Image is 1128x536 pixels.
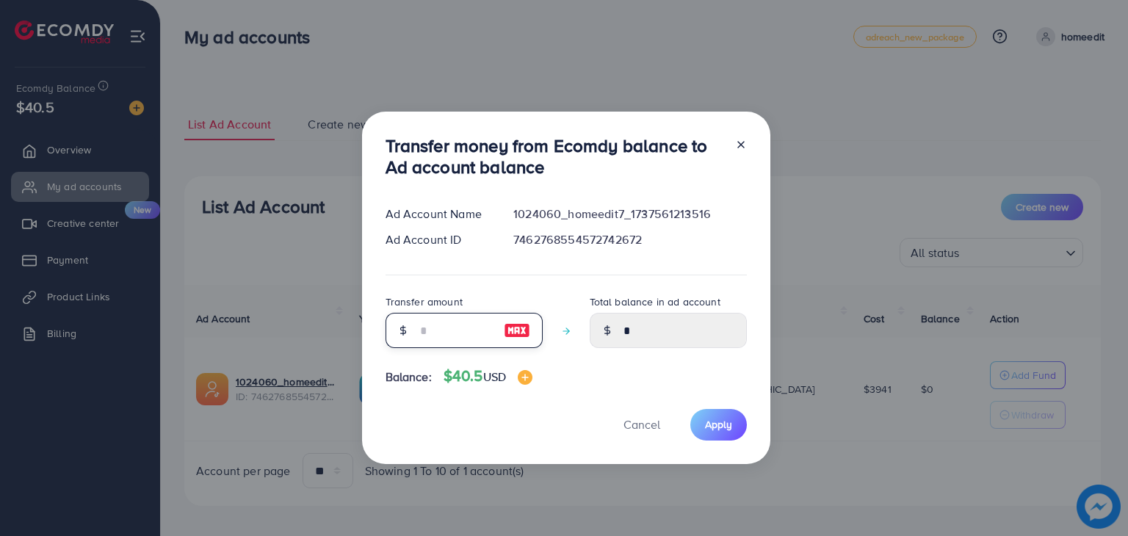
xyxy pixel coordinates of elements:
span: USD [483,369,506,385]
img: image [518,370,532,385]
img: image [504,322,530,339]
div: 7462768554572742672 [502,231,758,248]
span: Cancel [623,416,660,432]
div: 1024060_homeedit7_1737561213516 [502,206,758,222]
button: Cancel [605,409,679,441]
h3: Transfer money from Ecomdy balance to Ad account balance [386,135,723,178]
div: Ad Account Name [374,206,502,222]
button: Apply [690,409,747,441]
span: Balance: [386,369,432,385]
label: Transfer amount [386,294,463,309]
span: Apply [705,417,732,432]
label: Total balance in ad account [590,294,720,309]
h4: $40.5 [444,367,532,385]
div: Ad Account ID [374,231,502,248]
